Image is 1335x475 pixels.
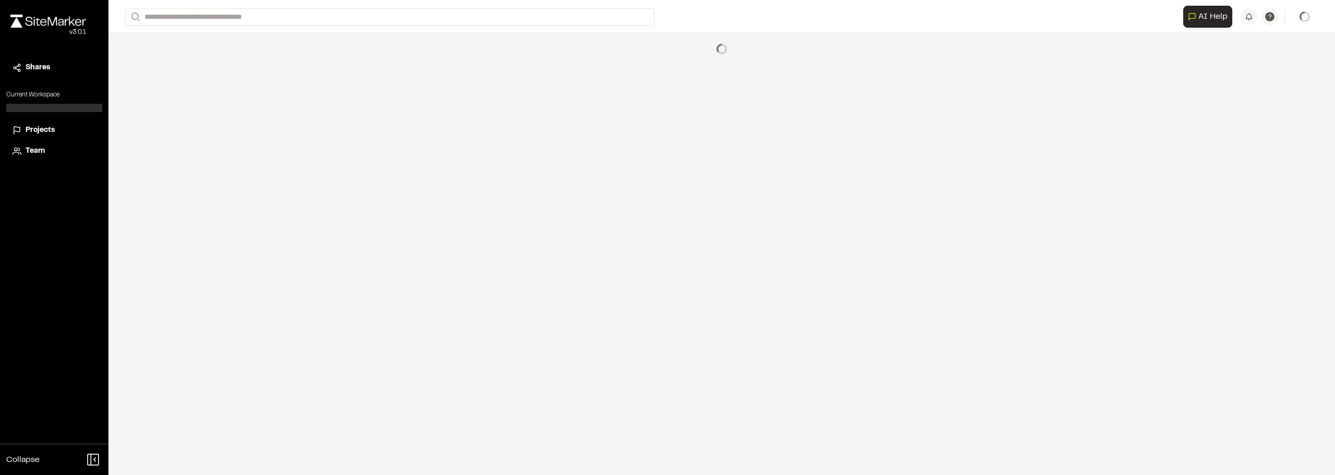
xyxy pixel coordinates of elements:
span: Projects [26,125,55,136]
button: Search [125,8,144,26]
div: Open AI Assistant [1183,6,1236,28]
img: rebrand.png [10,15,86,28]
a: Shares [13,62,96,74]
p: Current Workspace [6,90,102,100]
div: Oh geez...please don't... [10,28,86,37]
span: Collapse [6,454,40,466]
span: AI Help [1198,10,1228,23]
a: Projects [13,125,96,136]
button: Open AI Assistant [1183,6,1232,28]
a: Team [13,145,96,157]
span: Shares [26,62,50,74]
span: Team [26,145,45,157]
